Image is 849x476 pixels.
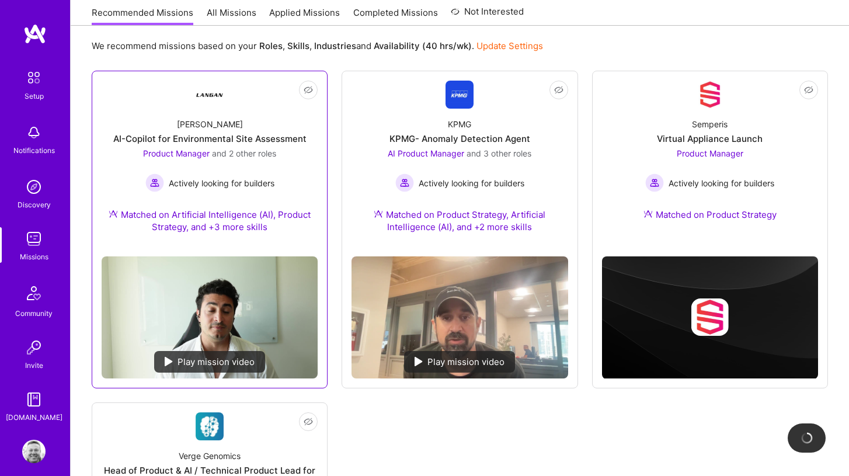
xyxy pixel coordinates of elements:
img: User Avatar [22,440,46,463]
div: [DOMAIN_NAME] [6,411,62,423]
img: play [165,357,173,366]
img: No Mission [352,256,568,378]
img: setup [22,65,46,90]
span: and 2 other roles [212,148,276,158]
i: icon EyeClosed [304,85,313,95]
a: Company LogoSemperisVirtual Appliance LaunchProduct Manager Actively looking for buildersActively... [602,81,818,235]
span: Actively looking for builders [669,177,774,189]
p: We recommend missions based on your , , and . [92,40,543,52]
img: discovery [22,175,46,199]
div: Verge Genomics [179,450,241,462]
img: Company Logo [696,81,724,109]
a: Recommended Missions [92,6,193,26]
img: guide book [22,388,46,411]
img: Company logo [691,298,729,336]
div: KPMG- Anomaly Detection Agent [389,133,530,145]
img: Actively looking for builders [145,173,164,192]
i: icon EyeClosed [304,417,313,426]
img: Company Logo [446,81,474,109]
div: Invite [25,359,43,371]
a: Company LogoKPMGKPMG- Anomaly Detection AgentAI Product Manager and 3 other rolesActively looking... [352,81,568,247]
div: Community [15,307,53,319]
a: Applied Missions [269,6,340,26]
span: Actively looking for builders [419,177,524,189]
img: Ateam Purple Icon [643,209,653,218]
img: Actively looking for builders [395,173,414,192]
b: Availability (40 hrs/wk) [374,40,472,51]
b: Industries [314,40,356,51]
span: Product Manager [677,148,743,158]
img: Invite [22,336,46,359]
span: Actively looking for builders [169,177,274,189]
img: loading [799,430,814,445]
img: play [415,357,423,366]
img: Company Logo [196,412,224,440]
img: Ateam Purple Icon [374,209,383,218]
span: and 3 other roles [467,148,531,158]
div: Matched on Product Strategy [643,209,777,221]
a: Completed Missions [353,6,438,26]
i: icon EyeClosed [804,85,813,95]
div: [PERSON_NAME] [177,118,243,130]
span: Product Manager [143,148,210,158]
a: Not Interested [451,5,524,26]
div: KPMG [448,118,471,130]
a: All Missions [207,6,256,26]
img: bell [22,121,46,144]
a: Company Logo[PERSON_NAME]AI-Copilot for Environmental Site AssessmentProduct Manager and 2 other ... [102,81,318,247]
div: Matched on Artificial Intelligence (AI), Product Strategy, and +3 more skills [102,209,318,233]
span: AI Product Manager [388,148,464,158]
img: Actively looking for builders [645,173,664,192]
a: Update Settings [476,40,543,51]
img: No Mission [102,256,318,378]
div: Discovery [18,199,51,211]
div: Play mission video [404,351,515,373]
img: cover [602,256,818,378]
img: teamwork [22,227,46,251]
img: Community [20,279,48,307]
div: AI-Copilot for Environmental Site Assessment [113,133,307,145]
i: icon EyeClosed [554,85,563,95]
div: Missions [20,251,48,263]
img: Ateam Purple Icon [109,209,118,218]
img: logo [23,23,47,44]
b: Skills [287,40,309,51]
img: Company Logo [196,81,224,109]
a: User Avatar [19,440,48,463]
div: Notifications [13,144,55,157]
div: Semperis [692,118,728,130]
div: Play mission video [154,351,265,373]
div: Virtual Appliance Launch [657,133,763,145]
b: Roles [259,40,283,51]
div: Matched on Product Strategy, Artificial Intelligence (AI), and +2 more skills [352,209,568,233]
div: Setup [25,90,44,102]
